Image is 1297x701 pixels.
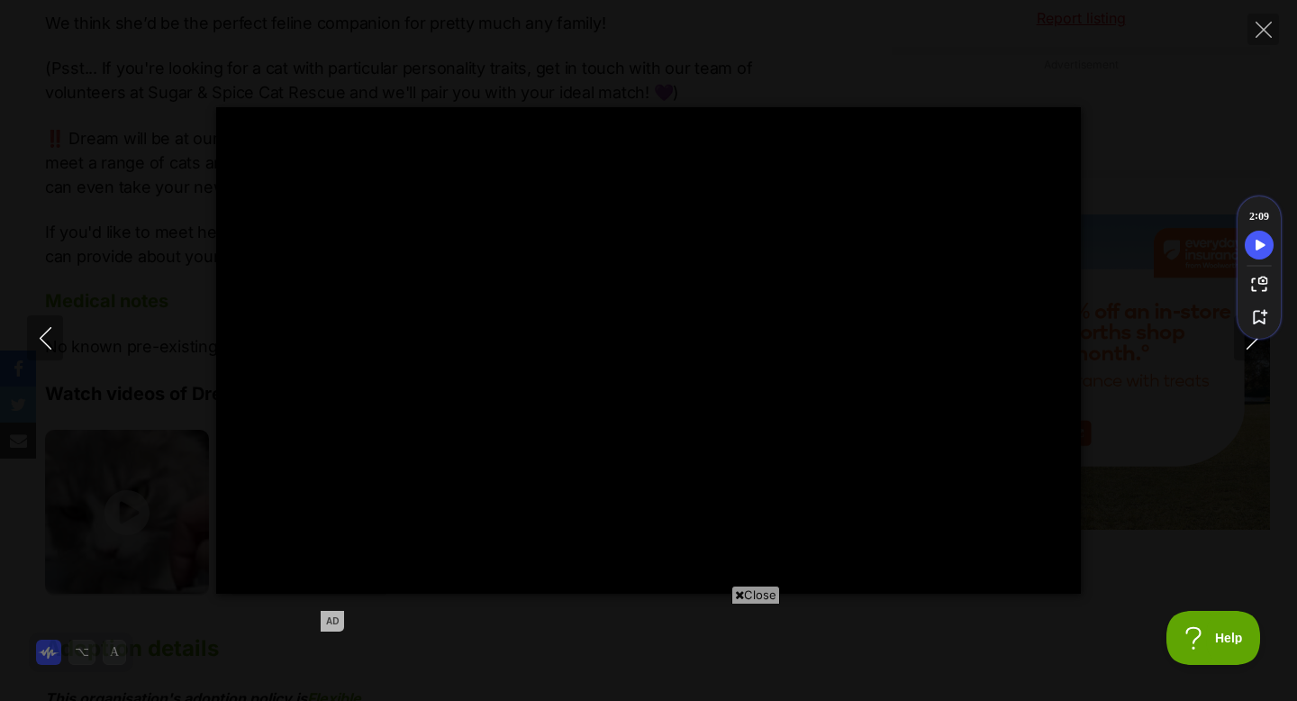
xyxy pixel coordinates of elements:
iframe: Advertisement [321,611,976,692]
span: Close [731,586,780,604]
iframe: Help Scout Beacon - Open [1166,611,1261,665]
button: Next [1234,315,1270,360]
button: Previous [27,315,63,360]
span: AD [321,611,344,632]
button: Close [1247,14,1279,45]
